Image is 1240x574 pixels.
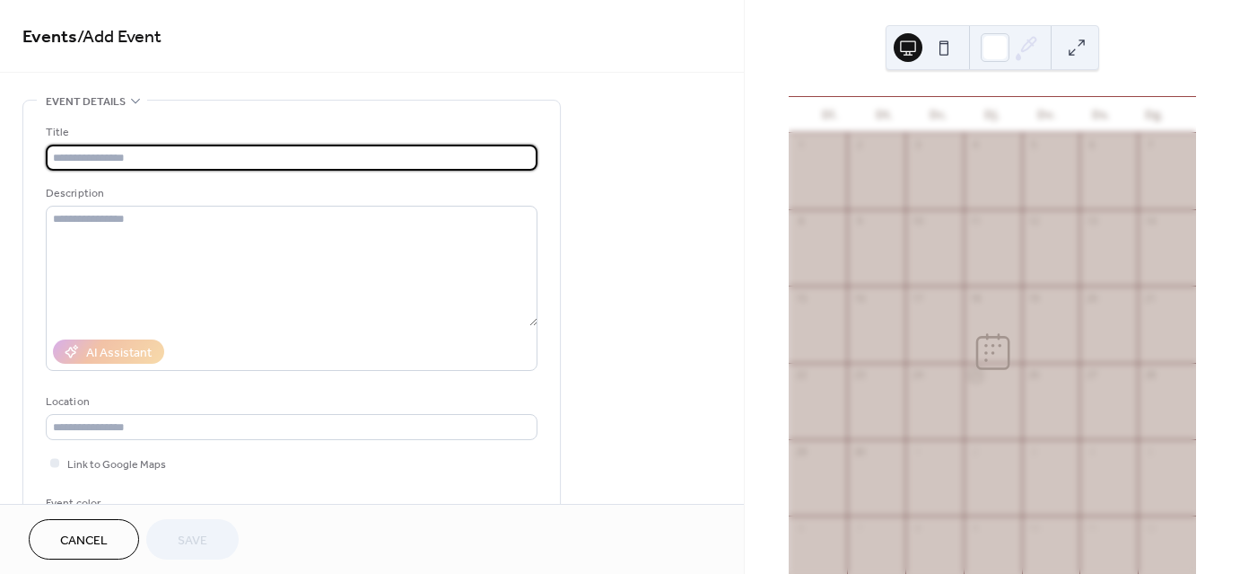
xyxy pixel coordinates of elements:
[46,93,126,111] span: Event details
[969,291,982,305] div: 18
[1085,215,1098,228] div: 13
[794,445,808,458] div: 29
[46,393,534,411] div: Location
[46,494,180,513] div: Event color
[1143,521,1157,534] div: 12
[1027,138,1041,152] div: 5
[1143,138,1157,152] div: 7
[60,532,108,551] span: Cancel
[852,138,866,152] div: 2
[852,368,866,382] div: 23
[77,20,162,55] span: / Add Event
[1027,445,1041,458] div: 3
[1019,97,1073,133] div: Dv.
[794,521,808,534] div: 6
[912,97,965,133] div: Dc.
[1085,368,1098,382] div: 27
[852,215,866,228] div: 9
[852,445,866,458] div: 30
[1027,291,1041,305] div: 19
[1027,368,1041,382] div: 26
[911,521,924,534] div: 8
[969,215,982,228] div: 11
[46,123,534,142] div: Title
[29,519,139,560] button: Cancel
[911,445,924,458] div: 1
[794,368,808,382] div: 22
[969,138,982,152] div: 4
[1085,291,1098,305] div: 20
[1085,138,1098,152] div: 6
[911,138,924,152] div: 3
[1143,445,1157,458] div: 5
[1143,291,1157,305] div: 21
[969,445,982,458] div: 2
[1128,97,1182,133] div: Dg.
[911,215,924,228] div: 10
[1027,215,1041,228] div: 12
[1027,521,1041,534] div: 10
[67,455,166,474] span: Link to Google Maps
[1143,368,1157,382] div: 28
[852,521,866,534] div: 7
[794,215,808,228] div: 8
[1073,97,1127,133] div: Ds.
[911,368,924,382] div: 24
[969,368,982,382] div: 25
[1143,215,1157,228] div: 14
[794,291,808,305] div: 15
[1085,521,1098,534] div: 11
[803,97,857,133] div: Dl.
[852,291,866,305] div: 16
[965,97,1019,133] div: Dj.
[1085,445,1098,458] div: 4
[911,291,924,305] div: 17
[46,184,534,203] div: Description
[857,97,911,133] div: Dt.
[22,20,77,55] a: Events
[969,521,982,534] div: 9
[794,138,808,152] div: 1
